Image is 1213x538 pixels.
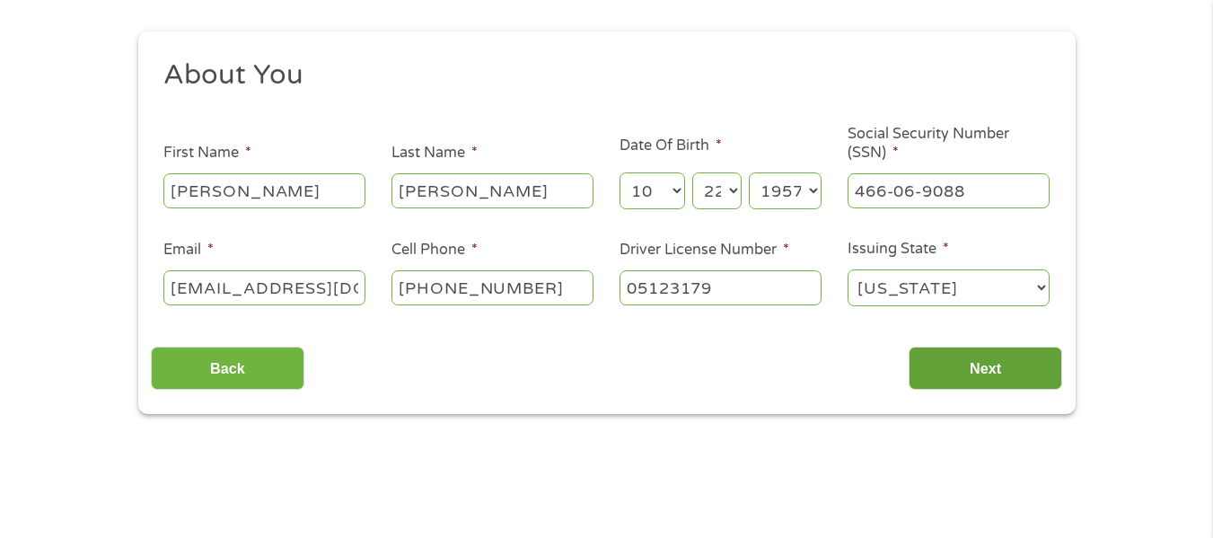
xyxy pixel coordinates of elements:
label: Issuing State [848,240,949,259]
input: (541) 754-3010 [391,270,593,304]
h2: About You [163,57,1036,93]
input: Back [151,347,304,391]
label: Email [163,241,214,260]
input: Next [909,347,1062,391]
label: Cell Phone [391,241,478,260]
label: Social Security Number (SSN) [848,125,1050,163]
input: Smith [391,173,593,207]
label: Driver License Number [620,241,789,260]
label: First Name [163,144,251,163]
input: 078-05-1120 [848,173,1050,207]
input: john@gmail.com [163,270,365,304]
label: Last Name [391,144,478,163]
label: Date Of Birth [620,137,722,155]
input: John [163,173,365,207]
